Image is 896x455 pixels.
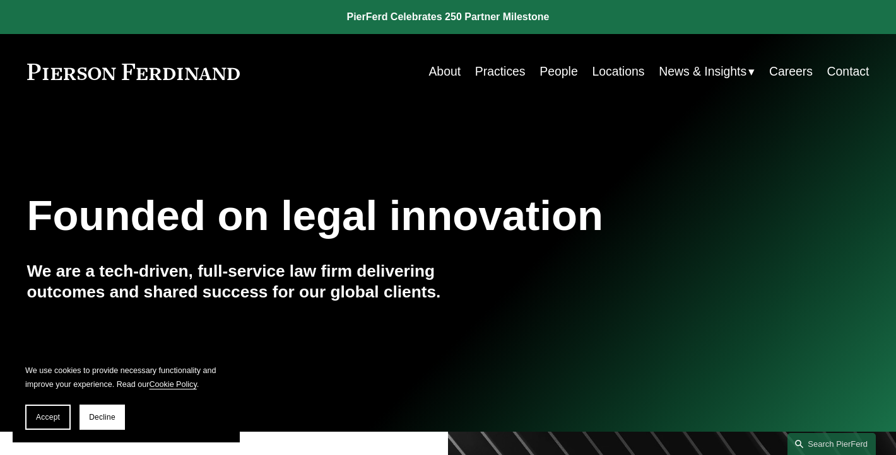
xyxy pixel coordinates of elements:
[36,413,60,422] span: Accept
[13,351,240,442] section: Cookie banner
[659,60,746,83] span: News & Insights
[80,405,125,430] button: Decline
[27,261,448,303] h4: We are a tech-driven, full-service law firm delivering outcomes and shared success for our global...
[592,59,644,84] a: Locations
[475,59,526,84] a: Practices
[659,59,755,84] a: folder dropdown
[27,192,729,240] h1: Founded on legal innovation
[149,380,196,389] a: Cookie Policy
[539,59,577,84] a: People
[769,59,813,84] a: Careers
[25,405,71,430] button: Accept
[89,413,115,422] span: Decline
[25,364,227,392] p: We use cookies to provide necessary functionality and improve your experience. Read our .
[827,59,869,84] a: Contact
[787,433,876,455] a: Search this site
[428,59,461,84] a: About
